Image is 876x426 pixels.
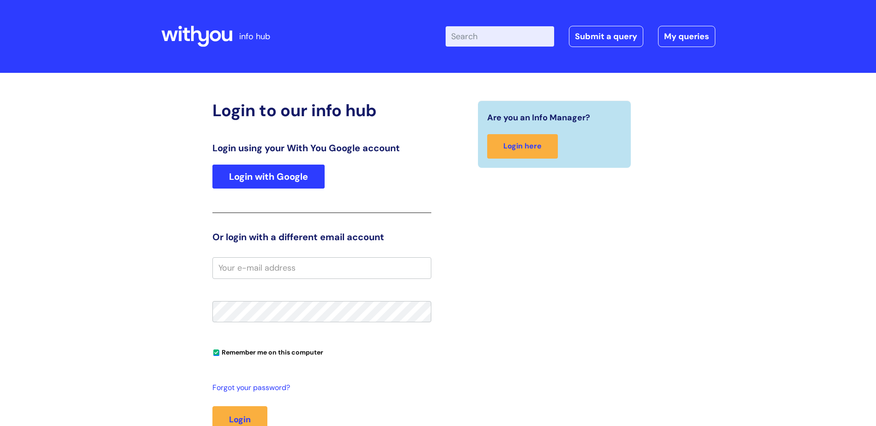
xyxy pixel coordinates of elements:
label: Remember me on this computer [212,346,323,356]
a: Login here [487,134,558,159]
span: Are you an Info Manager? [487,110,590,125]
h2: Login to our info hub [212,101,431,120]
div: You can uncheck this option if you're logging in from a shared device [212,344,431,359]
input: Remember me on this computer [213,350,219,356]
a: Forgot your password? [212,381,427,395]
h3: Login using your With You Google account [212,142,431,154]
a: My queries [658,26,715,47]
a: Login with Google [212,165,325,189]
a: Submit a query [569,26,643,47]
input: Your e-mail address [212,257,431,278]
input: Search [446,26,554,47]
p: info hub [239,29,270,44]
h3: Or login with a different email account [212,231,431,243]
